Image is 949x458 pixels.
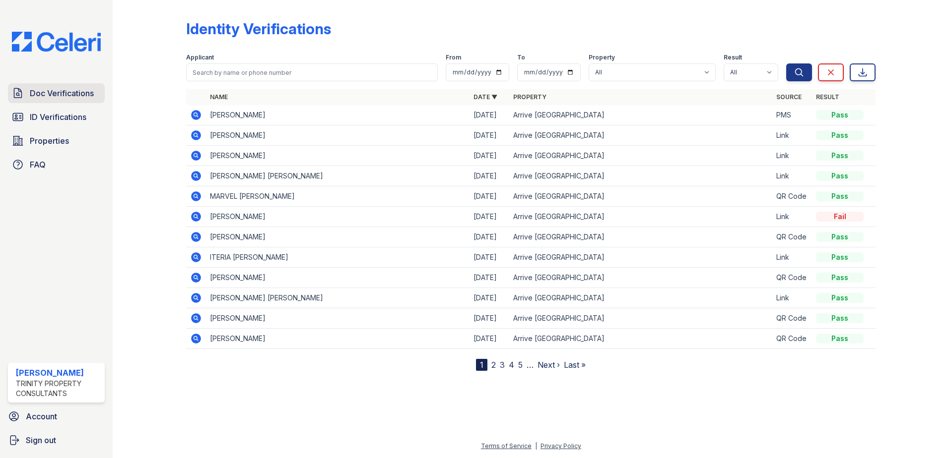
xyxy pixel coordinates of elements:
td: Arrive [GEOGRAPHIC_DATA] [509,146,773,166]
td: [DATE] [470,207,509,227]
input: Search by name or phone number [186,63,438,81]
div: | [535,442,537,450]
span: FAQ [30,159,46,171]
a: Account [4,406,109,426]
td: [DATE] [470,146,509,166]
td: [DATE] [470,247,509,268]
td: [DATE] [470,186,509,207]
td: [PERSON_NAME] [206,146,470,166]
a: Source [776,93,802,101]
td: [PERSON_NAME] [206,329,470,349]
div: Pass [816,273,864,283]
span: Sign out [26,434,56,446]
div: [PERSON_NAME] [16,367,101,379]
td: Arrive [GEOGRAPHIC_DATA] [509,207,773,227]
div: Pass [816,110,864,120]
div: Trinity Property Consultants [16,379,101,399]
td: [PERSON_NAME] [PERSON_NAME] [206,288,470,308]
label: Property [589,54,615,61]
span: Doc Verifications [30,87,94,99]
label: Applicant [186,54,214,61]
td: [PERSON_NAME] [206,268,470,288]
a: Next › [538,360,560,370]
td: Link [772,146,812,166]
div: Pass [816,191,864,201]
td: [PERSON_NAME] [206,105,470,125]
span: Properties [30,135,69,147]
td: Arrive [GEOGRAPHIC_DATA] [509,308,773,329]
td: Arrive [GEOGRAPHIC_DATA] [509,186,773,207]
a: Sign out [4,430,109,450]
label: From [446,54,461,61]
td: [PERSON_NAME] [206,308,470,329]
td: PMS [772,105,812,125]
td: [DATE] [470,227,509,247]
a: Property [513,93,546,101]
td: [PERSON_NAME] [206,125,470,146]
div: Identity Verifications [186,20,331,38]
td: [DATE] [470,308,509,329]
div: Pass [816,252,864,262]
td: Link [772,125,812,146]
a: 3 [500,360,505,370]
td: QR Code [772,329,812,349]
a: Properties [8,131,105,151]
a: Date ▼ [474,93,497,101]
td: QR Code [772,308,812,329]
a: ID Verifications [8,107,105,127]
td: Arrive [GEOGRAPHIC_DATA] [509,125,773,146]
td: [DATE] [470,166,509,186]
label: Result [724,54,742,61]
a: Doc Verifications [8,83,105,103]
div: Pass [816,171,864,181]
a: Terms of Service [481,442,532,450]
span: ID Verifications [30,111,86,123]
td: QR Code [772,227,812,247]
div: Pass [816,334,864,343]
td: [PERSON_NAME] [PERSON_NAME] [206,166,470,186]
td: QR Code [772,186,812,207]
td: Link [772,247,812,268]
td: [DATE] [470,268,509,288]
td: [DATE] [470,125,509,146]
td: Link [772,288,812,308]
td: Arrive [GEOGRAPHIC_DATA] [509,227,773,247]
a: FAQ [8,155,105,174]
td: Arrive [GEOGRAPHIC_DATA] [509,268,773,288]
a: Result [816,93,839,101]
td: MARVEL [PERSON_NAME] [206,186,470,207]
td: Arrive [GEOGRAPHIC_DATA] [509,105,773,125]
label: To [517,54,525,61]
div: Pass [816,130,864,140]
td: Arrive [GEOGRAPHIC_DATA] [509,247,773,268]
span: Account [26,410,57,422]
td: QR Code [772,268,812,288]
a: 4 [509,360,514,370]
td: Arrive [GEOGRAPHIC_DATA] [509,166,773,186]
a: 2 [491,360,496,370]
td: [PERSON_NAME] [206,227,470,247]
td: Link [772,207,812,227]
td: Link [772,166,812,186]
td: [PERSON_NAME] [206,207,470,227]
img: CE_Logo_Blue-a8612792a0a2168367f1c8372b55b34899dd931a85d93a1a3d3e32e68fde9ad4.png [4,32,109,52]
div: Pass [816,313,864,323]
span: … [527,359,534,371]
td: Arrive [GEOGRAPHIC_DATA] [509,329,773,349]
div: Fail [816,212,864,222]
td: [DATE] [470,329,509,349]
div: Pass [816,151,864,161]
div: Pass [816,293,864,303]
td: [DATE] [470,288,509,308]
a: Last » [564,360,586,370]
td: ITERIA [PERSON_NAME] [206,247,470,268]
div: Pass [816,232,864,242]
div: 1 [476,359,487,371]
td: Arrive [GEOGRAPHIC_DATA] [509,288,773,308]
a: 5 [518,360,523,370]
a: Privacy Policy [541,442,581,450]
a: Name [210,93,228,101]
td: [DATE] [470,105,509,125]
